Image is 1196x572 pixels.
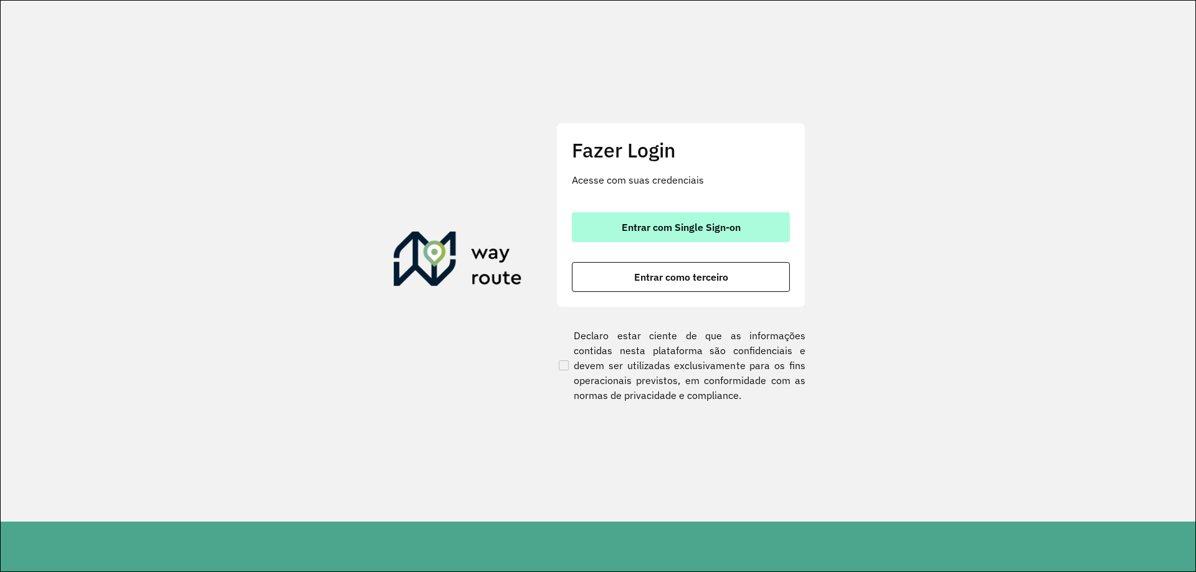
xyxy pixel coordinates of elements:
button: button [572,262,790,292]
label: Declaro estar ciente de que as informações contidas nesta plataforma são confidenciais e devem se... [556,328,805,403]
span: Entrar com Single Sign-on [622,222,741,232]
button: button [572,212,790,242]
p: Acesse com suas credenciais [572,172,790,187]
h2: Fazer Login [572,138,790,162]
img: Roteirizador AmbevTech [394,232,522,291]
span: Entrar como terceiro [634,272,728,282]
